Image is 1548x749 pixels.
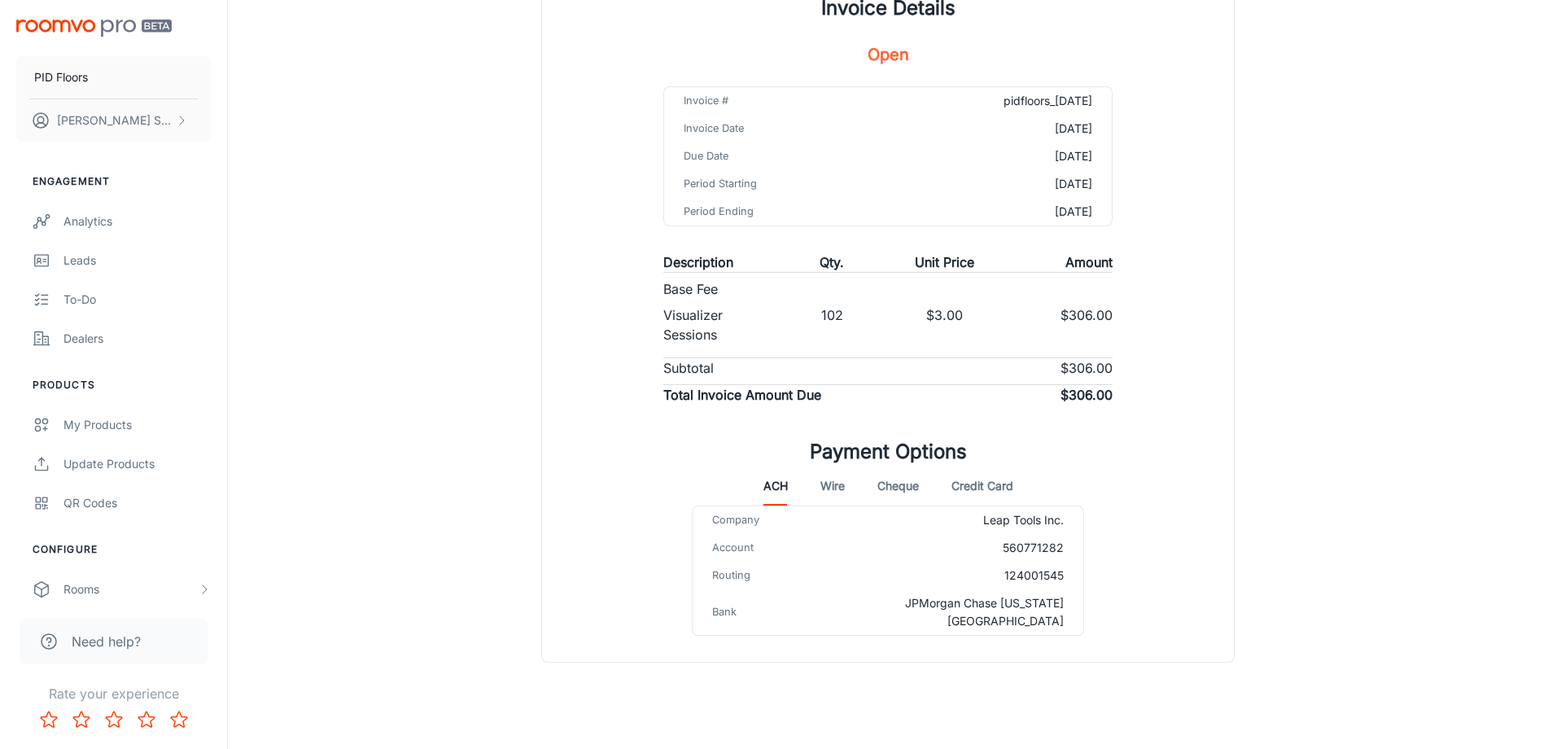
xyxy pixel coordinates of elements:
div: Leads [63,252,211,269]
button: PID Floors [16,56,211,99]
td: Invoice Date [664,115,896,142]
button: Rate 4 star [130,703,163,736]
button: ACH [763,466,788,506]
div: To-do [63,291,211,309]
div: My Products [63,416,211,434]
p: $3.00 [926,305,963,344]
h1: Payment Options [810,437,967,466]
button: Cheque [877,466,919,506]
button: Rate 1 star [33,703,65,736]
div: Analytics [63,212,211,230]
div: Dealers [63,330,211,348]
p: PID Floors [34,68,88,86]
td: Invoice # [664,87,896,115]
p: $306.00 [1060,358,1113,378]
td: [DATE] [896,142,1112,170]
td: Period Ending [664,198,896,226]
h5: Open [868,42,909,67]
td: [DATE] [896,115,1112,142]
td: Period Starting [664,170,896,198]
div: Rooms [63,580,198,598]
div: Update Products [63,455,211,473]
button: Rate 2 star [65,703,98,736]
p: Unit Price [915,252,974,272]
div: QR Codes [63,494,211,512]
p: 102 [821,305,843,344]
p: $306.00 [1060,385,1113,405]
td: [DATE] [896,198,1112,226]
p: $306.00 [1060,305,1113,344]
p: Description [663,252,733,272]
td: Bank [693,589,823,635]
p: Visualizer Sessions [663,305,776,344]
button: Wire [820,466,845,506]
td: Routing [693,562,823,589]
p: [PERSON_NAME] Skutelsky [57,112,172,129]
p: Qty. [820,252,844,272]
button: Rate 3 star [98,703,130,736]
td: pidfloors_[DATE] [896,87,1112,115]
p: Amount [1065,252,1113,272]
td: Due Date [664,142,896,170]
p: Rate your experience [13,684,214,703]
td: 124001545 [823,562,1083,589]
button: Rate 5 star [163,703,195,736]
p: Total Invoice Amount Due [663,385,821,405]
td: Leap Tools Inc. [823,506,1083,534]
td: JPMorgan Chase [US_STATE][GEOGRAPHIC_DATA] [823,589,1083,635]
button: [PERSON_NAME] Skutelsky [16,99,211,142]
p: Base Fee [663,279,718,299]
td: 560771282 [823,534,1083,562]
img: Roomvo PRO Beta [16,20,172,37]
td: Account [693,534,823,562]
td: Company [693,506,823,534]
span: Need help? [72,632,141,651]
p: Subtotal [663,358,714,378]
button: Credit Card [951,466,1013,506]
td: [DATE] [896,170,1112,198]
